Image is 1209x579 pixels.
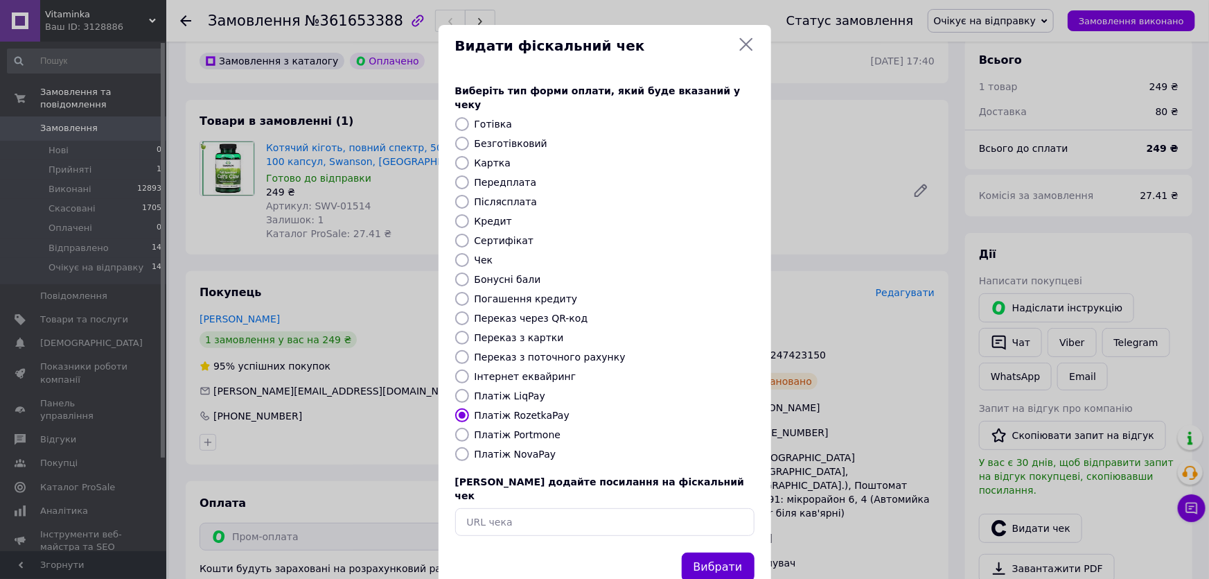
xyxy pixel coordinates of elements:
label: Платіж LiqPay [475,390,545,401]
label: Платіж RozetkaPay [475,410,570,421]
span: [PERSON_NAME] додайте посилання на фіскальний чек [455,476,745,501]
label: Картка [475,157,511,168]
label: Платіж Portmone [475,429,561,440]
label: Передплата [475,177,537,188]
label: Погашення кредиту [475,293,578,304]
label: Бонусні бали [475,274,541,285]
input: URL чека [455,508,754,536]
label: Безготівковий [475,138,547,149]
label: Платіж NovaPay [475,449,556,460]
label: Інтернет еквайринг [475,371,576,382]
label: Сертифікат [475,235,534,246]
label: Післясплата [475,196,538,207]
label: Чек [475,254,493,266]
label: Переказ через QR-код [475,313,588,324]
label: Кредит [475,216,512,227]
label: Переказ з поточного рахунку [475,352,626,363]
span: Видати фіскальний чек [455,36,732,56]
label: Переказ з картки [475,332,564,343]
span: Виберіть тип форми оплати, який буде вказаний у чеку [455,85,741,110]
label: Готівка [475,119,512,130]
